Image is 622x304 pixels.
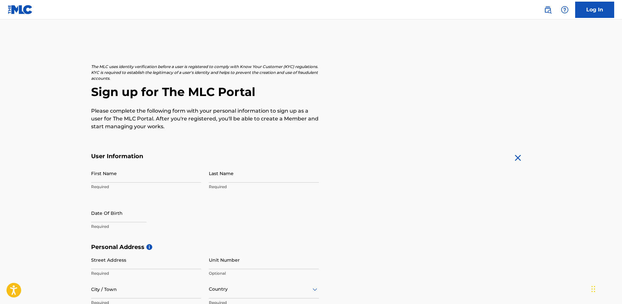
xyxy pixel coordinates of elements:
[91,64,319,81] p: The MLC uses identity verification before a user is registered to comply with Know Your Customer ...
[91,153,319,160] h5: User Information
[591,279,595,299] div: Drag
[575,2,614,18] a: Log In
[91,85,531,99] h2: Sign up for The MLC Portal
[8,5,33,14] img: MLC Logo
[544,6,552,14] img: search
[209,184,319,190] p: Required
[91,270,201,276] p: Required
[209,270,319,276] p: Optional
[91,224,201,229] p: Required
[561,6,569,14] img: help
[91,107,319,131] p: Please complete the following form with your personal information to sign up as a user for The ML...
[146,244,152,250] span: i
[513,153,523,163] img: close
[91,243,531,251] h5: Personal Address
[91,184,201,190] p: Required
[541,3,554,16] a: Public Search
[558,3,571,16] div: Help
[589,273,622,304] iframe: Chat Widget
